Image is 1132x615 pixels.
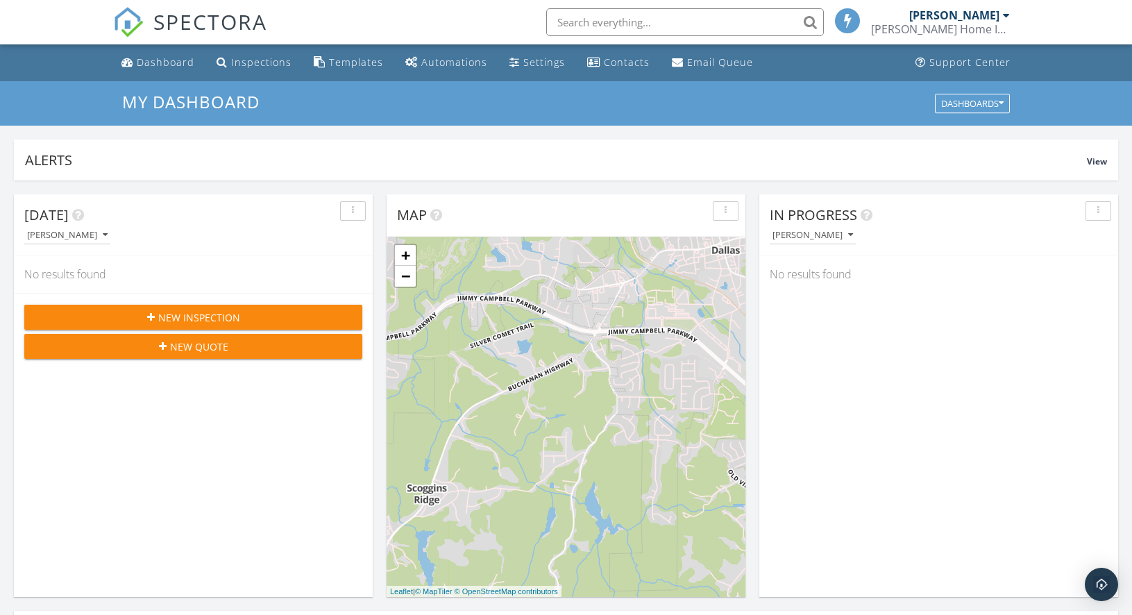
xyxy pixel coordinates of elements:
button: Dashboards [935,94,1010,113]
button: [PERSON_NAME] [24,226,110,245]
a: Contacts [582,50,655,76]
div: Settings [523,56,565,69]
div: [PERSON_NAME] [772,230,853,240]
div: Dashboard [137,56,194,69]
a: Automations (Basic) [400,50,493,76]
input: Search everything... [546,8,824,36]
a: © OpenStreetMap contributors [455,587,558,596]
a: Support Center [910,50,1016,76]
div: Dashboards [941,99,1004,108]
a: Dashboard [116,50,200,76]
a: © MapTiler [415,587,453,596]
button: New Inspection [24,305,362,330]
span: New Quote [170,339,228,354]
div: No results found [14,255,373,293]
img: The Best Home Inspection Software - Spectora [113,7,144,37]
a: Email Queue [666,50,759,76]
div: Bragg Home Inspectors, LLC., [871,22,1010,36]
div: [PERSON_NAME] [27,230,108,240]
span: Map [397,205,427,224]
div: Alerts [25,151,1087,169]
div: Open Intercom Messenger [1085,568,1118,601]
button: [PERSON_NAME] [770,226,856,245]
div: [PERSON_NAME] [909,8,999,22]
div: | [387,586,561,598]
div: Templates [329,56,383,69]
div: Support Center [929,56,1011,69]
a: SPECTORA [113,19,267,48]
a: Zoom in [395,245,416,266]
a: Inspections [211,50,297,76]
div: Contacts [604,56,650,69]
span: My Dashboard [122,90,260,113]
a: Settings [504,50,571,76]
button: New Quote [24,334,362,359]
span: View [1087,155,1107,167]
span: SPECTORA [153,7,267,36]
div: No results found [759,255,1118,293]
div: Email Queue [687,56,753,69]
div: Inspections [231,56,292,69]
span: [DATE] [24,205,69,224]
a: Zoom out [395,266,416,287]
a: Leaflet [390,587,413,596]
span: New Inspection [158,310,240,325]
span: In Progress [770,205,857,224]
a: Templates [308,50,389,76]
div: Automations [421,56,487,69]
